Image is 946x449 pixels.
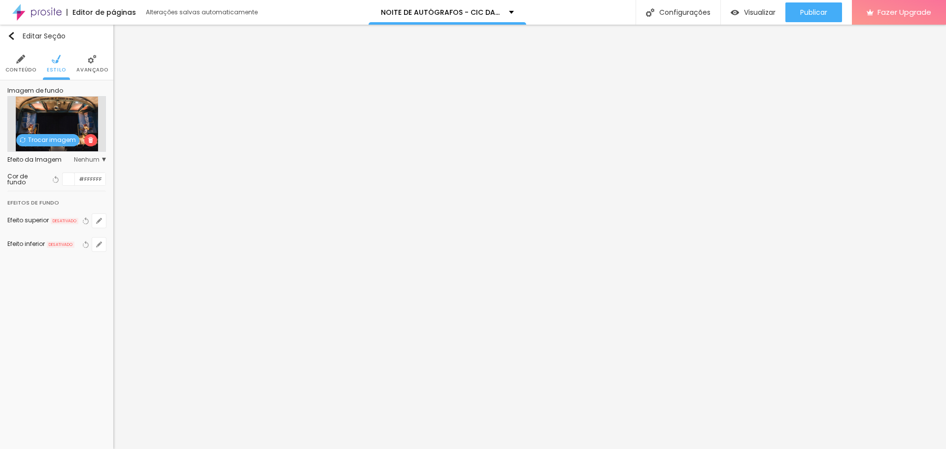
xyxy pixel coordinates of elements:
button: Publicar [785,2,842,22]
span: Avançado [76,68,108,72]
div: Alterações salvas automaticamente [146,9,259,15]
div: Efeito superior [7,217,49,223]
span: Conteúdo [5,68,36,72]
span: Fazer Upgrade [878,8,931,16]
span: Publicar [800,8,827,16]
span: Visualizar [744,8,776,16]
div: Cor de fundo [7,173,46,185]
div: Efeito inferior [7,241,45,247]
img: Icone [7,32,15,40]
span: Trocar imagem [16,134,79,146]
p: NOITE DE AUTÓGRAFOS - CIC DAMAS [381,9,502,16]
img: Icone [88,55,97,64]
div: Efeito da Imagem [7,157,74,163]
div: Imagem de fundo [7,88,106,94]
div: Efeitos de fundo [7,191,106,209]
div: Editar Seção [7,32,66,40]
img: Icone [646,8,654,17]
div: Editor de páginas [67,9,136,16]
span: DESATIVADO [47,242,74,248]
iframe: Editor [113,25,946,449]
img: Icone [20,137,26,143]
img: Icone [16,55,25,64]
img: view-1.svg [731,8,739,17]
button: Visualizar [721,2,785,22]
span: Estilo [47,68,66,72]
img: Icone [88,137,94,143]
span: DESATIVADO [51,218,78,225]
img: Icone [52,55,61,64]
span: Nenhum [74,157,106,163]
div: Efeitos de fundo [7,197,59,208]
